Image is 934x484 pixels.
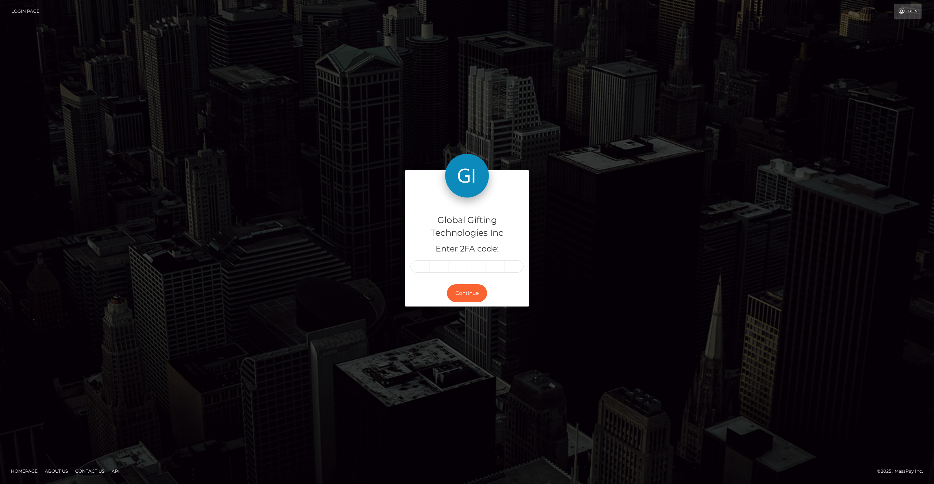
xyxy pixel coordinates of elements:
a: API [109,465,123,477]
button: Continue [447,284,487,302]
h4: Global Gifting Technologies Inc [410,214,524,239]
div: © 2025 , MassPay Inc. [877,467,929,475]
a: Contact Us [72,465,107,477]
a: Homepage [8,465,40,477]
h5: Enter 2FA code: [410,243,524,255]
a: About Us [42,465,71,477]
img: Global Gifting Technologies Inc [445,154,489,198]
a: Login [894,4,922,19]
a: Login Page [11,4,39,19]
